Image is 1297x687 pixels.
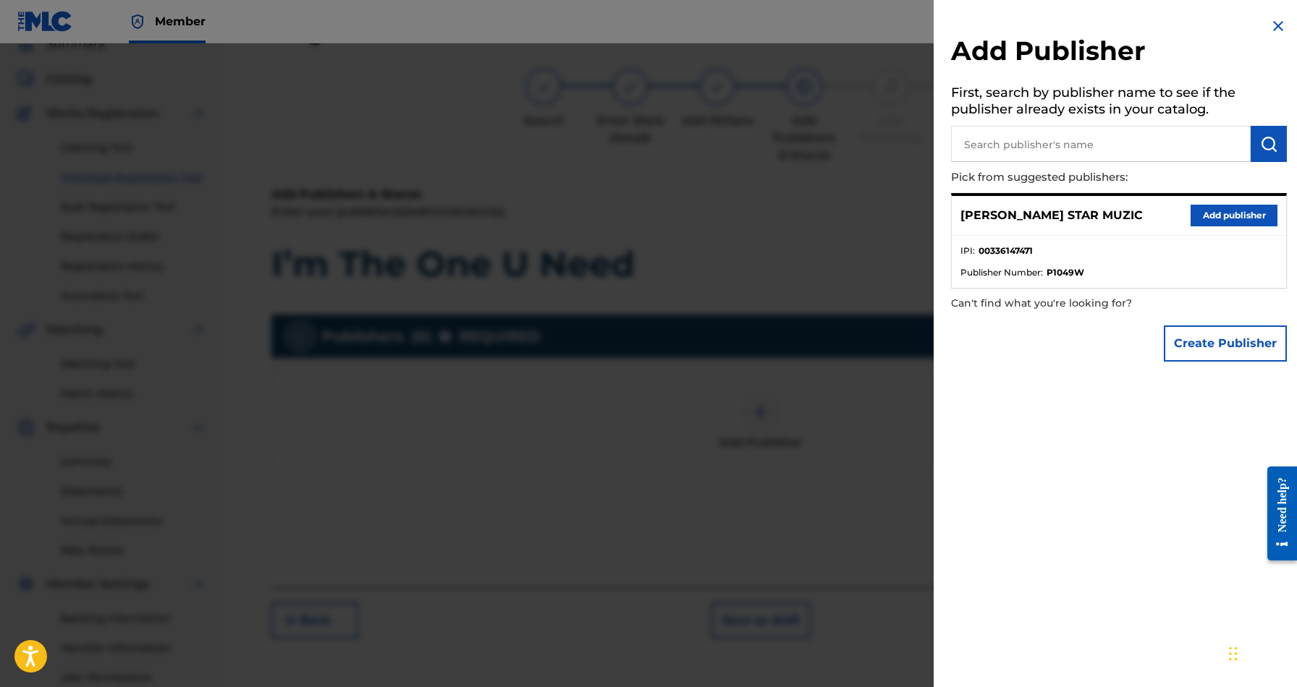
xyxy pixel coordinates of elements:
[129,13,146,30] img: Top Rightsholder
[1191,205,1277,226] button: Add publisher
[951,162,1204,193] p: Pick from suggested publishers:
[951,126,1251,162] input: Search publisher's name
[951,80,1287,126] h5: First, search by publisher name to see if the publisher already exists in your catalog.
[155,13,206,30] span: Member
[17,11,73,32] img: MLC Logo
[960,207,1143,224] p: [PERSON_NAME] STAR MUZIC
[960,266,1043,279] span: Publisher Number :
[1164,325,1287,362] button: Create Publisher
[951,289,1204,318] p: Can't find what you're looking for?
[1225,618,1297,687] iframe: Chat Widget
[1229,632,1238,675] div: Drag
[1260,135,1277,153] img: Search Works
[1256,454,1297,573] iframe: Resource Center
[960,244,975,257] span: IPI :
[979,244,1033,257] strong: 00336147471
[1047,266,1084,279] strong: P1049W
[951,35,1287,72] h2: Add Publisher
